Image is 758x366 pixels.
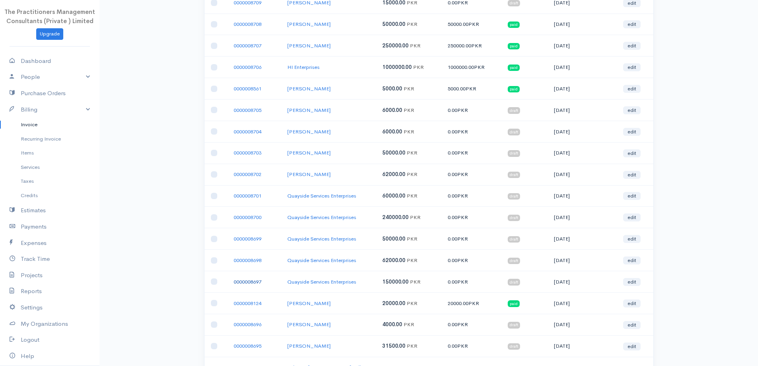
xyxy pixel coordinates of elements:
[287,192,356,199] a: Quayside Services Enterprises
[410,278,421,285] span: PKR
[508,172,520,178] span: draft
[234,149,261,156] a: 0000008703
[407,235,417,242] span: PKR
[413,64,424,70] span: PKR
[623,278,641,286] a: edit
[548,35,617,57] td: [DATE]
[234,257,261,264] a: 0000008698
[287,214,356,221] a: Quayside Services Enterprises
[287,235,356,242] a: Quayside Services Enterprises
[403,128,414,135] span: PKR
[508,65,520,71] span: paid
[403,85,414,92] span: PKR
[441,250,501,271] td: 0.00
[234,107,261,114] a: 0000008705
[382,235,405,242] span: 50000.00
[457,192,468,199] span: PKR
[441,57,501,78] td: 1000000.00
[410,214,421,221] span: PKR
[441,35,501,57] td: 250000.00
[441,314,501,335] td: 0.00
[403,107,414,114] span: PKR
[623,343,641,350] a: edit
[407,21,417,27] span: PKR
[548,142,617,164] td: [DATE]
[234,64,261,70] a: 0000008706
[403,321,414,328] span: PKR
[548,100,617,121] td: [DATE]
[548,185,617,207] td: [DATE]
[382,321,402,328] span: 4000.00
[623,149,641,157] a: edit
[548,121,617,142] td: [DATE]
[287,149,331,156] a: [PERSON_NAME]
[382,343,405,349] span: 31500.00
[287,85,331,92] a: [PERSON_NAME]
[382,149,405,156] span: 50000.00
[457,149,468,156] span: PKR
[407,300,417,307] span: PKR
[441,78,501,100] td: 5000.00
[234,235,261,242] a: 0000008699
[508,322,520,328] span: draft
[407,171,417,178] span: PKR
[508,22,520,28] span: paid
[234,300,261,307] a: 0000008124
[548,250,617,271] td: [DATE]
[548,78,617,100] td: [DATE]
[382,64,412,70] span: 1000000.00
[36,28,63,40] a: Upgrade
[287,107,331,114] a: [PERSON_NAME]
[623,235,641,243] a: edit
[382,300,405,307] span: 20000.00
[548,57,617,78] td: [DATE]
[441,14,501,35] td: 50000.00
[382,128,402,135] span: 6000.00
[287,64,320,70] a: HI Enterprises
[234,42,261,49] a: 0000008707
[508,300,520,307] span: paid
[441,121,501,142] td: 0.00
[623,256,641,264] a: edit
[468,21,479,27] span: PKR
[382,21,405,27] span: 50000.00
[287,300,331,307] a: [PERSON_NAME]
[382,214,409,221] span: 240000.00
[441,292,501,314] td: 20000.00
[234,128,261,135] a: 0000008704
[441,142,501,164] td: 0.00
[508,107,520,114] span: draft
[508,236,520,243] span: draft
[382,42,409,49] span: 250000.00
[382,278,409,285] span: 150000.00
[548,314,617,335] td: [DATE]
[382,192,405,199] span: 60000.00
[407,149,417,156] span: PKR
[287,21,331,27] a: [PERSON_NAME]
[548,14,617,35] td: [DATE]
[382,85,402,92] span: 5000.00
[441,185,501,207] td: 0.00
[508,43,520,49] span: paid
[287,257,356,264] a: Quayside Services Enterprises
[623,321,641,329] a: edit
[471,42,482,49] span: PKR
[407,192,417,199] span: PKR
[441,228,501,250] td: 0.00
[457,235,468,242] span: PKR
[548,207,617,228] td: [DATE]
[623,213,641,221] a: edit
[234,214,261,221] a: 0000008700
[234,192,261,199] a: 0000008701
[548,292,617,314] td: [DATE]
[234,278,261,285] a: 0000008697
[234,85,261,92] a: 0000008561
[234,171,261,178] a: 0000008702
[441,335,501,357] td: 0.00
[407,257,417,264] span: PKR
[382,171,405,178] span: 62000.00
[548,335,617,357] td: [DATE]
[457,278,468,285] span: PKR
[623,63,641,71] a: edit
[548,271,617,293] td: [DATE]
